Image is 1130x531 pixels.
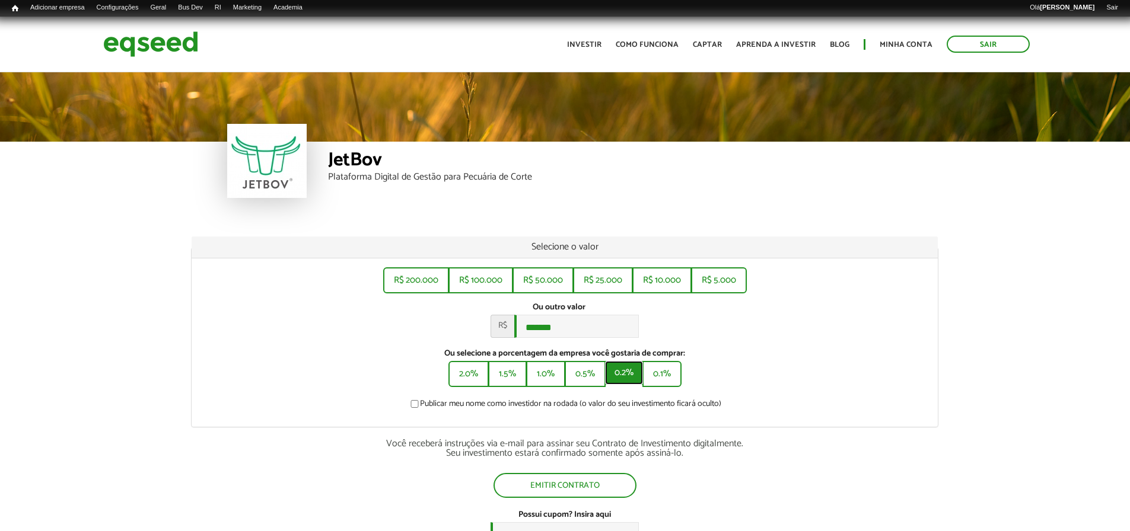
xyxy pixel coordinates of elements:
[518,511,611,519] label: Possui cupom? Insira aqui
[448,361,489,387] button: 2.0%
[328,151,903,172] div: JetBov
[172,3,209,12] a: Bus Dev
[526,361,565,387] button: 1.0%
[605,361,643,385] button: 0.2%
[616,41,679,49] a: Como funciona
[1100,3,1124,12] a: Sair
[830,41,849,49] a: Blog
[91,3,145,12] a: Configurações
[947,36,1030,53] a: Sair
[513,267,574,293] button: R$ 50.000
[12,4,18,12] span: Início
[408,400,721,412] label: Publicar meu nome como investidor na rodada (o valor do seu investimento ficará oculto)
[209,3,227,12] a: RI
[1040,4,1094,11] strong: [PERSON_NAME]
[383,267,449,293] button: R$ 200.000
[491,315,514,338] span: R$
[404,400,425,408] input: Publicar meu nome como investidor na rodada (o valor do seu investimento ficará oculto)
[531,239,599,255] span: Selecione o valor
[144,3,172,12] a: Geral
[642,361,682,387] button: 0.1%
[227,3,268,12] a: Marketing
[103,28,198,60] img: EqSeed
[573,267,633,293] button: R$ 25.000
[1024,3,1100,12] a: Olá[PERSON_NAME]
[488,361,527,387] button: 1.5%
[632,267,692,293] button: R$ 10.000
[448,267,513,293] button: R$ 100.000
[328,172,903,182] div: Plataforma Digital de Gestão para Pecuária de Corte
[693,41,722,49] a: Captar
[191,439,938,458] div: Você receberá instruções via e-mail para assinar seu Contrato de Investimento digitalmente. Seu i...
[691,267,747,293] button: R$ 5.000
[565,361,606,387] button: 0.5%
[24,3,91,12] a: Adicionar empresa
[494,473,636,498] button: Emitir contrato
[6,3,24,14] a: Início
[268,3,308,12] a: Academia
[533,303,585,312] label: Ou outro valor
[880,41,932,49] a: Minha conta
[736,41,816,49] a: Aprenda a investir
[567,41,601,49] a: Investir
[200,350,929,358] label: Ou selecione a porcentagem da empresa você gostaria de comprar:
